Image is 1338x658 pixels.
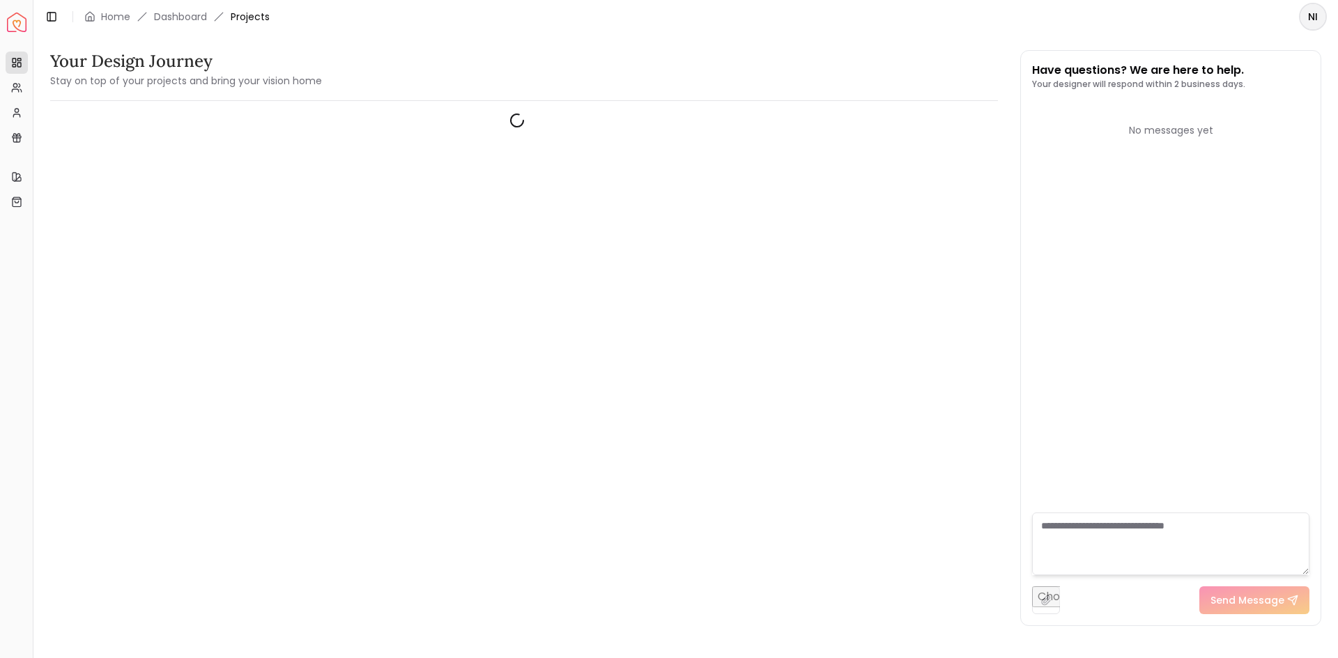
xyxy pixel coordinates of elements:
[154,10,207,24] a: Dashboard
[1300,4,1325,29] span: NI
[1299,3,1327,31] button: NI
[1032,123,1309,137] div: No messages yet
[1032,79,1245,90] p: Your designer will respond within 2 business days.
[50,50,322,72] h3: Your Design Journey
[7,13,26,32] img: Spacejoy Logo
[231,10,270,24] span: Projects
[1032,62,1245,79] p: Have questions? We are here to help.
[101,10,130,24] a: Home
[7,13,26,32] a: Spacejoy
[50,74,322,88] small: Stay on top of your projects and bring your vision home
[84,10,270,24] nav: breadcrumb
